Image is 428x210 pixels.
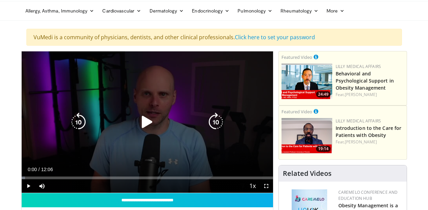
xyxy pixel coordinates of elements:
div: Feat. [336,139,404,145]
h4: Related Videos [283,169,332,178]
button: Play [22,179,35,193]
small: Featured Video [281,109,312,115]
a: More [322,4,348,18]
a: Lilly Medical Affairs [336,64,381,69]
a: [PERSON_NAME] [345,92,377,97]
small: Featured Video [281,54,312,60]
button: Playback Rate [246,179,260,193]
a: 19:14 [281,118,332,154]
span: 24:49 [316,91,331,97]
span: 0:00 [28,167,37,172]
a: Rheumatology [276,4,322,18]
span: 12:06 [41,167,53,172]
a: Introduction to the Care for Patients with Obesity [336,125,402,138]
a: 24:49 [281,64,332,99]
a: CaReMeLO Conference and Education Hub [338,189,398,201]
span: 19:14 [316,146,331,152]
a: Cardiovascular [98,4,145,18]
button: Mute [35,179,49,193]
span: / [39,167,40,172]
a: Pulmonology [233,4,276,18]
a: Allergy, Asthma, Immunology [21,4,98,18]
img: acc2e291-ced4-4dd5-b17b-d06994da28f3.png.150x105_q85_crop-smart_upscale.png [281,118,332,154]
a: Behavioral and Psychological Support in Obesity Management [336,70,394,91]
a: Endocrinology [188,4,233,18]
a: Dermatology [145,4,188,18]
img: ba3304f6-7838-4e41-9c0f-2e31ebde6754.png.150x105_q85_crop-smart_upscale.png [281,64,332,99]
div: Progress Bar [22,177,273,179]
video-js: Video Player [22,51,273,193]
button: Fullscreen [260,179,273,193]
div: Feat. [336,92,404,98]
a: [PERSON_NAME] [345,139,377,145]
a: Lilly Medical Affairs [336,118,381,124]
a: Click here to set your password [235,33,315,41]
div: VuMedi is a community of physicians, dentists, and other clinical professionals. [26,29,402,46]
